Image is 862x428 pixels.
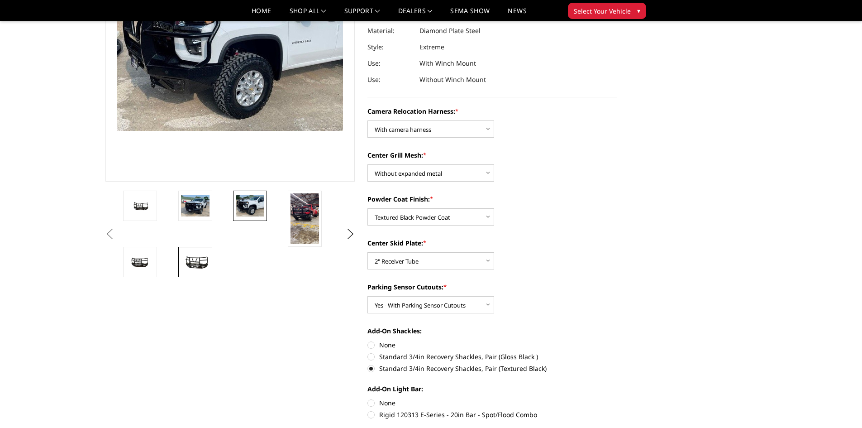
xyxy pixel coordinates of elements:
[367,398,617,408] label: None
[367,384,617,394] label: Add-On Light Bar:
[367,55,413,72] dt: Use:
[367,23,413,39] dt: Material:
[637,6,640,15] span: ▾
[398,8,433,21] a: Dealers
[126,199,154,212] img: 2024-2026 Chevrolet 2500-3500 - T2 Series - Extreme Front Bumper (receiver or winch)
[367,194,617,204] label: Powder Coat Finish:
[367,39,413,55] dt: Style:
[419,39,444,55] dd: Extreme
[236,195,264,216] img: 2024-2026 Chevrolet 2500-3500 - T2 Series - Extreme Front Bumper (receiver or winch)
[344,8,380,21] a: Support
[574,6,631,16] span: Select Your Vehicle
[367,72,413,88] dt: Use:
[290,8,326,21] a: shop all
[103,227,117,241] button: Previous
[252,8,271,21] a: Home
[367,282,617,292] label: Parking Sensor Cutouts:
[508,8,526,21] a: News
[367,150,617,160] label: Center Grill Mesh:
[126,255,154,269] img: 2024-2026 Chevrolet 2500-3500 - T2 Series - Extreme Front Bumper (receiver or winch)
[367,238,617,248] label: Center Skid Plate:
[367,364,617,373] label: Standard 3/4in Recovery Shackles, Pair (Textured Black)
[419,55,476,72] dd: With Winch Mount
[291,193,319,244] img: 2024-2026 Chevrolet 2500-3500 - T2 Series - Extreme Front Bumper (receiver or winch)
[419,72,486,88] dd: Without Winch Mount
[367,106,617,116] label: Camera Relocation Harness:
[367,352,617,361] label: Standard 3/4in Recovery Shackles, Pair (Gloss Black )
[450,8,490,21] a: SEMA Show
[343,227,357,241] button: Next
[181,254,210,270] img: 2024-2026 Chevrolet 2500-3500 - T2 Series - Extreme Front Bumper (receiver or winch)
[181,195,210,216] img: 2024-2026 Chevrolet 2500-3500 - T2 Series - Extreme Front Bumper (receiver or winch)
[419,23,481,39] dd: Diamond Plate Steel
[367,326,617,336] label: Add-On Shackles:
[367,410,617,419] label: Rigid 120313 E-Series - 20in Bar - Spot/Flood Combo
[568,3,646,19] button: Select Your Vehicle
[367,340,617,350] label: None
